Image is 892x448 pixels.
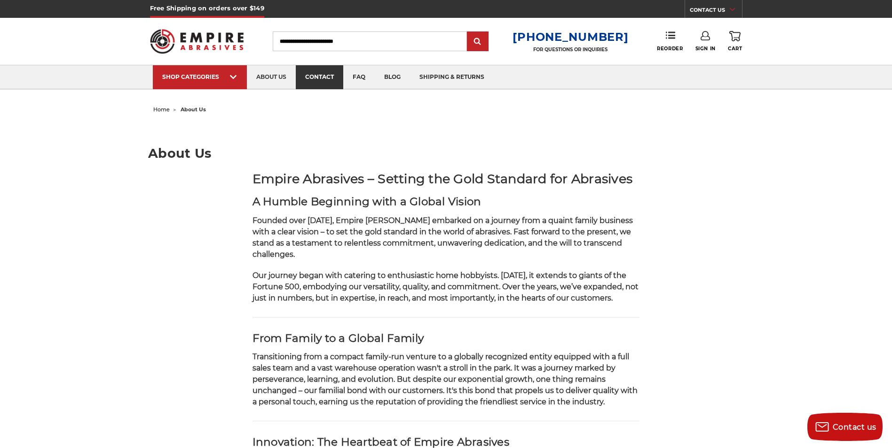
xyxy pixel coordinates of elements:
img: Empire Abrasives [150,23,244,60]
a: about us [247,65,296,89]
span: Reorder [657,46,683,52]
a: contact [296,65,343,89]
strong: From Family to a Global Family [253,332,424,345]
a: [PHONE_NUMBER] [513,30,628,44]
a: Reorder [657,31,683,51]
a: home [153,106,170,113]
a: shipping & returns [410,65,494,89]
span: Transitioning from a compact family-run venture to a globally recognized entity equipped with a f... [253,352,638,406]
a: faq [343,65,375,89]
div: SHOP CATEGORIES [162,73,237,80]
span: Contact us [833,423,876,432]
button: Contact us [807,413,883,441]
span: Cart [728,46,742,52]
span: Sign In [695,46,716,52]
strong: A Humble Beginning with a Global Vision [253,195,482,208]
h1: About Us [148,147,744,160]
input: Submit [468,32,487,51]
a: blog [375,65,410,89]
span: Our journey began with catering to enthusiastic home hobbyists. [DATE], it extends to giants of t... [253,271,639,302]
a: CONTACT US [690,5,742,18]
span: Founded over [DATE], Empire [PERSON_NAME] embarked on a journey from a quaint family business wit... [253,216,633,259]
p: FOR QUESTIONS OR INQUIRIES [513,46,628,53]
span: about us [181,106,206,113]
strong: Empire Abrasives – Setting the Gold Standard for Abrasives [253,171,633,186]
a: Cart [728,31,742,52]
